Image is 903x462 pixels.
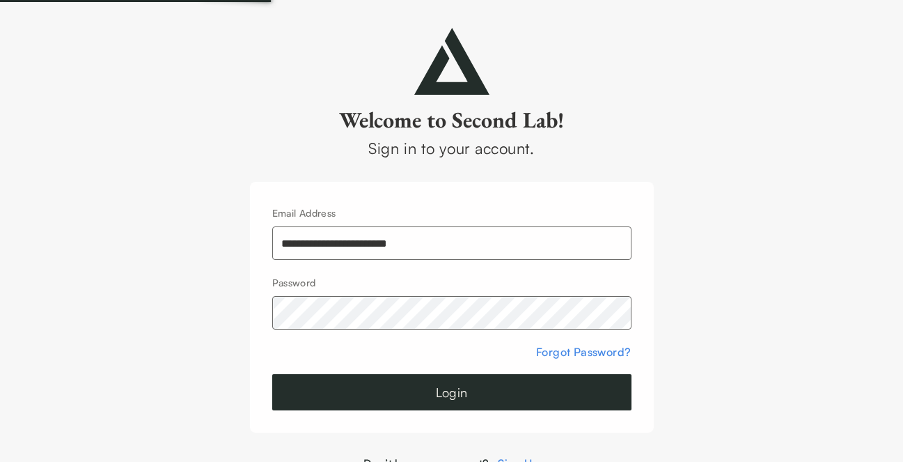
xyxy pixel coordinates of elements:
[272,374,631,410] button: Login
[414,28,489,95] img: secondlab-logo
[250,106,654,134] h2: Welcome to Second Lab!
[272,207,336,219] label: Email Address
[272,277,316,288] label: Password
[536,345,631,359] a: Forgot Password?
[250,137,654,160] div: Sign in to your account.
